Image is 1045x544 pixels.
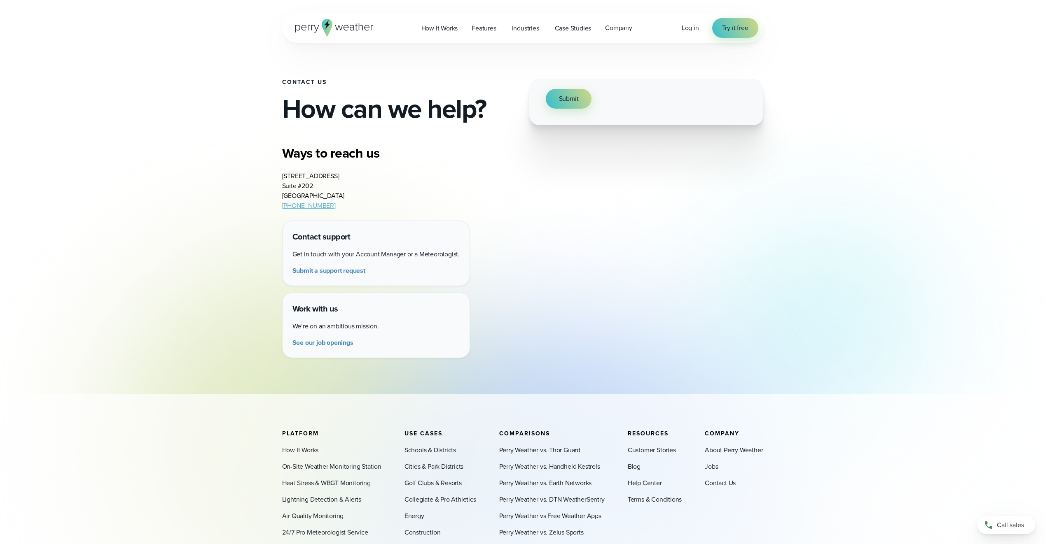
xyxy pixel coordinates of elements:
[997,520,1024,530] span: Call sales
[292,231,460,243] h4: Contact support
[292,249,460,259] p: Get in touch with your Account Manager or a Meteorologist.
[499,511,601,521] a: Perry Weather vs Free Weather Apps
[548,20,598,37] a: Case Studies
[605,23,632,33] span: Company
[499,445,580,455] a: Perry Weather vs. Thor Guard
[499,429,550,438] span: Comparisons
[628,429,669,438] span: Resources
[722,23,748,33] span: Try it free
[472,23,496,33] span: Features
[404,462,463,472] a: Cities & Park Districts
[282,511,344,521] a: Air Quality Monitoring
[404,495,476,504] a: Collegiate & Pro Athletics
[512,23,539,33] span: Industries
[499,462,600,472] a: Perry Weather vs. Handheld Kestrels
[292,266,369,276] a: Submit a support request
[282,95,516,122] h2: How can we help?
[282,478,371,488] a: Heat Stress & WBGT Monitoring
[705,445,763,455] a: About Perry Weather
[292,338,353,348] span: See our job openings
[546,89,592,109] button: Submit
[292,321,460,331] p: We’re on an ambitious mission.
[404,511,424,521] a: Energy
[628,445,676,455] a: Customer Stories
[628,495,682,504] a: Terms & Conditions
[712,18,758,38] a: Try it free
[404,528,441,537] a: Construction
[559,94,579,104] span: Submit
[499,478,592,488] a: Perry Weather vs. Earth Networks
[682,23,699,33] a: Log in
[414,20,465,37] a: How it Works
[705,429,739,438] span: Company
[292,338,357,348] a: See our job openings
[977,516,1035,534] a: Call sales
[292,266,365,276] span: Submit a support request
[421,23,458,33] span: How it Works
[628,478,662,488] a: Help Center
[404,445,456,455] a: Schools & Districts
[404,478,462,488] a: Golf Clubs & Resorts
[404,429,442,438] span: Use Cases
[282,445,319,455] a: How It Works
[282,429,319,438] span: Platform
[282,171,345,211] address: [STREET_ADDRESS] Suite #202 [GEOGRAPHIC_DATA]
[555,23,591,33] span: Case Studies
[705,478,736,488] a: Contact Us
[282,495,361,504] a: Lightning Detection & Alerts
[628,462,641,472] a: Blog
[282,462,381,472] a: On-Site Weather Monitoring Station
[499,495,605,504] a: Perry Weather vs. DTN WeatherSentry
[282,201,336,210] a: [PHONE_NUMBER]
[282,528,368,537] a: 24/7 Pro Meteorologist Service
[282,145,475,161] h3: Ways to reach us
[282,79,516,86] h1: Contact Us
[705,462,718,472] a: Jobs
[499,528,584,537] a: Perry Weather vs. Zelus Sports
[292,303,460,315] h4: Work with us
